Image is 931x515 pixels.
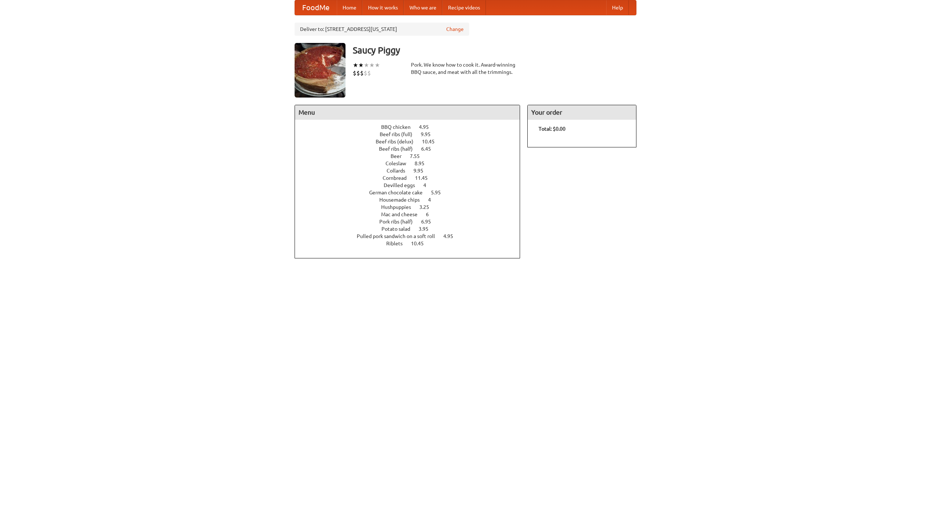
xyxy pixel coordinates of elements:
li: ★ [353,61,358,69]
span: Pork ribs (half) [379,219,420,225]
a: Help [606,0,629,15]
span: Devilled eggs [384,182,422,188]
span: 6.45 [421,146,438,152]
a: Potato salad 3.95 [381,226,442,232]
a: Home [337,0,362,15]
span: Cornbread [383,175,414,181]
a: Beer 7.55 [391,153,433,159]
span: 4 [423,182,433,188]
div: Deliver to: [STREET_ADDRESS][US_STATE] [295,23,469,36]
span: Hushpuppies [381,204,418,210]
span: Potato salad [381,226,417,232]
a: German chocolate cake 5.95 [369,190,454,195]
span: Mac and cheese [381,211,425,217]
span: 3.95 [419,226,436,232]
span: 7.55 [410,153,427,159]
span: 4.95 [419,124,436,130]
li: $ [356,69,360,77]
li: $ [360,69,364,77]
h4: Menu [295,105,520,120]
a: BBQ chicken 4.95 [381,124,442,130]
span: Coleslaw [385,161,413,166]
a: Devilled eggs 4 [384,182,440,188]
a: Beef ribs (half) 6.45 [379,146,444,152]
b: Total: $0.00 [539,126,566,132]
li: ★ [358,61,364,69]
span: Beef ribs (delux) [376,139,421,144]
a: Change [446,25,464,33]
a: Collards 9.95 [387,168,437,174]
a: Pork ribs (half) 6.95 [379,219,444,225]
a: Recipe videos [442,0,486,15]
li: ★ [369,61,375,69]
a: Mac and cheese 6 [381,211,442,217]
a: Who we are [404,0,442,15]
span: 9.95 [421,131,438,137]
span: 8.95 [415,161,432,166]
a: Pulled pork sandwich on a soft roll 4.95 [357,233,467,239]
a: Cornbread 11.45 [383,175,441,181]
li: ★ [364,61,369,69]
span: 6.95 [421,219,438,225]
a: Coleslaw 8.95 [385,161,438,166]
span: 10.45 [411,241,431,246]
h3: Saucy Piggy [353,43,636,58]
span: Beer [391,153,409,159]
a: Housemade chips 4 [379,197,444,203]
li: $ [353,69,356,77]
li: ★ [375,61,380,69]
span: Beef ribs (half) [379,146,420,152]
span: Collards [387,168,412,174]
span: 5.95 [431,190,448,195]
img: angular.jpg [295,43,345,98]
div: Pork. We know how to cook it. Award-winning BBQ sauce, and meat with all the trimmings. [411,61,520,76]
a: Riblets 10.45 [386,241,437,246]
span: 11.45 [415,175,435,181]
span: Housemade chips [379,197,427,203]
span: Beef ribs (full) [380,131,420,137]
span: BBQ chicken [381,124,418,130]
li: $ [367,69,371,77]
a: Hushpuppies 3.25 [381,204,443,210]
span: Riblets [386,241,410,246]
a: Beef ribs (delux) 10.45 [376,139,448,144]
span: 6 [426,211,436,217]
li: $ [364,69,367,77]
span: 4.95 [443,233,460,239]
h4: Your order [528,105,636,120]
span: 4 [428,197,438,203]
a: FoodMe [295,0,337,15]
span: 3.25 [419,204,436,210]
a: How it works [362,0,404,15]
a: Beef ribs (full) 9.95 [380,131,444,137]
span: German chocolate cake [369,190,430,195]
span: Pulled pork sandwich on a soft roll [357,233,442,239]
span: 9.95 [413,168,431,174]
span: 10.45 [422,139,442,144]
